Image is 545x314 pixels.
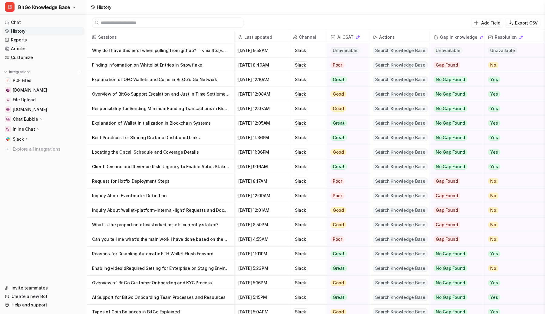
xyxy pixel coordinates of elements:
[92,72,230,87] p: Explanation of OFC Wallets and Coins in BitGo's Go Network
[432,31,482,43] div: Gap in knowledge
[331,77,347,83] span: Great
[5,2,15,12] span: B
[293,163,308,170] div: Slack
[237,247,286,261] span: [DATE] 11:11PM
[487,31,542,43] span: Resolution
[13,126,35,132] p: Inline Chat
[293,265,308,272] div: Slack
[2,96,84,104] a: File UploadFile Upload
[484,188,540,203] button: No
[331,265,347,271] span: Great
[237,218,286,232] span: [DATE] 8:50PM
[379,31,395,43] h2: Actions
[373,149,428,156] span: Search Knowledge Base
[331,193,344,199] span: Poor
[92,101,230,116] p: Responsibility for Sending Minimum Funding Transactions in Blockchain Wallets
[327,188,365,203] button: Poor
[331,207,346,213] span: Good
[484,101,540,116] button: Yes
[293,149,308,156] div: Slack
[434,106,467,112] span: No Gap Found
[373,192,428,199] span: Search Knowledge Base
[331,62,344,68] span: Poor
[13,136,24,142] p: Slack
[488,207,498,213] span: No
[373,47,428,54] span: Search Knowledge Base
[327,116,365,130] button: Great
[327,130,365,145] button: Great
[488,193,498,199] span: No
[430,188,480,203] button: Gap Found
[488,222,498,228] span: No
[373,265,428,272] span: Search Knowledge Base
[331,47,359,54] span: Unavailable
[237,87,286,101] span: [DATE] 12:08AM
[327,145,365,159] button: Good
[430,58,480,72] button: Gap Found
[327,247,365,261] button: Great
[2,105,84,114] a: www.bitgo.com[DOMAIN_NAME]
[484,203,540,218] button: No
[327,174,365,188] button: Poor
[430,116,480,130] button: No Gap Found
[327,101,365,116] button: Good
[488,251,500,257] span: Yes
[237,174,286,188] span: [DATE] 8:17AM
[430,159,480,174] button: No Gap Found
[92,290,230,305] p: AI Support for BitGo Onboarding Team Processes and Resources
[327,159,365,174] button: Great
[331,120,347,126] span: Great
[13,77,31,83] span: PDF Files
[237,72,286,87] span: [DATE] 12:10AM
[373,61,428,69] span: Search Knowledge Base
[331,135,347,141] span: Great
[488,77,500,83] span: Yes
[92,203,230,218] p: Inquiry About 'wallet-platform-internal-light' Requests and Documentation
[434,236,460,242] span: Gap Found
[373,105,428,112] span: Search Knowledge Base
[430,101,480,116] button: No Gap Found
[430,72,480,87] button: No Gap Found
[2,145,84,153] a: Explore all integrations
[4,70,8,74] img: expand menu
[237,145,286,159] span: [DATE] 11:36PM
[434,265,467,271] span: No Gap Found
[92,58,230,72] p: Finding Information on Whitelist Entries in Snowflake
[373,90,428,98] span: Search Knowledge Base
[327,218,365,232] button: Good
[484,72,540,87] button: Yes
[327,87,365,101] button: Good
[13,87,47,93] span: [DOMAIN_NAME]
[6,117,10,121] img: Chat Bubble
[6,108,10,111] img: www.bitgo.com
[373,236,428,243] span: Search Knowledge Base
[2,27,84,35] a: History
[5,146,11,152] img: explore all integrations
[488,294,500,300] span: Yes
[97,4,111,10] div: History
[293,294,308,301] div: Slack
[434,222,460,228] span: Gap Found
[327,290,365,305] button: Great
[92,188,230,203] p: Inquiry About Eventrouter Definition
[9,70,31,74] p: Integrations
[327,276,365,290] button: Good
[434,280,467,286] span: No Gap Found
[6,88,10,92] img: developers.bitgo.com
[434,251,467,257] span: No Gap Found
[430,130,480,145] button: No Gap Found
[18,3,70,11] span: BitGo Knowledge Base
[373,294,428,301] span: Search Knowledge Base
[484,116,540,130] button: Yes
[2,86,84,94] a: developers.bitgo.com[DOMAIN_NAME]
[293,76,308,83] div: Slack
[430,261,480,276] button: No Gap Found
[92,43,230,58] p: Why do I have this error when pulling from github? ```<mailto:[EMAIL_ADDRESS][DOMAIN_NAME]|git
[293,192,308,199] div: Slack
[237,101,286,116] span: [DATE] 12:07AM
[373,134,428,141] span: Search Knowledge Base
[488,236,498,242] span: No
[430,174,480,188] button: Gap Found
[2,76,84,85] a: PDF FilesPDF Files
[293,250,308,257] div: Slack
